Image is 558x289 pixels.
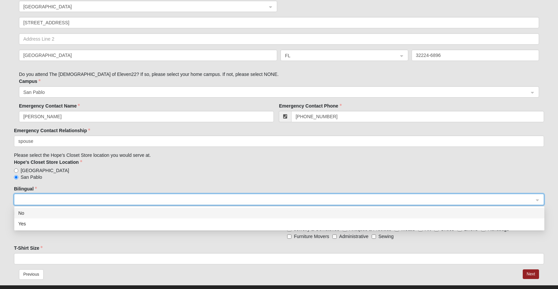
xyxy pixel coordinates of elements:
[412,50,539,61] input: Zip
[18,220,540,227] div: Yes
[14,245,43,251] label: T-Shirt Size
[14,168,18,173] input: [GEOGRAPHIC_DATA]
[14,210,82,217] label: Interest In Serving Alongside
[21,167,69,174] span: [GEOGRAPHIC_DATA]
[19,78,41,85] label: Campus
[19,17,539,28] input: Address Line 1
[14,208,544,218] div: No
[378,234,394,239] span: Sewing
[23,89,523,96] span: San Pablo
[21,174,42,180] span: San Pablo
[279,103,341,109] label: Emergency Contact Phone
[287,234,291,239] input: Furniture Movers
[332,234,337,239] input: Administrative
[19,269,44,280] button: Previous
[23,3,261,10] span: United States
[19,33,539,45] input: Address Line 2
[19,103,80,109] label: Emergency Contact Name
[285,52,392,59] span: FL
[372,234,376,239] input: Sewing
[14,175,18,179] input: San Pablo
[14,103,544,269] div: Please select the Hope's Closet Store location you would serve at.
[14,127,90,134] label: Emergency Contact Relationship
[14,185,37,192] label: Bilingual
[19,50,278,61] input: City
[339,234,368,239] span: Administrative
[523,269,539,279] button: Next
[14,218,544,229] div: Yes
[18,209,540,217] div: No
[294,234,329,239] span: Furniture Movers
[14,159,82,165] label: Hope's Closet Store Location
